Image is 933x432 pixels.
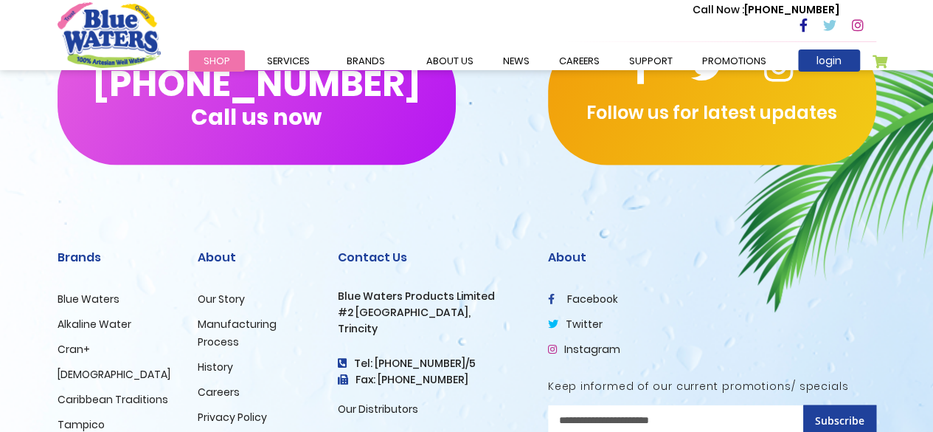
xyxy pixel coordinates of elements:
[58,417,105,432] a: Tampico
[338,250,526,264] h2: Contact Us
[614,50,687,72] a: support
[544,50,614,72] a: careers
[815,414,864,428] span: Subscribe
[687,50,781,72] a: Promotions
[198,250,316,264] h2: About
[198,317,277,349] a: Manufacturing Process
[338,290,526,303] h3: Blue Waters Products Limited
[548,342,620,357] a: Instagram
[58,392,168,407] a: Caribbean Traditions
[198,292,245,306] a: Our Story
[798,49,860,72] a: login
[204,54,230,68] span: Shop
[58,32,456,165] button: [PHONE_NUMBER]Call us now
[191,113,322,121] span: Call us now
[338,357,526,370] h4: Tel: [PHONE_NUMBER]/5
[548,250,876,264] h2: About
[548,100,876,126] p: Follow us for latest updates
[58,292,119,306] a: Blue Waters
[338,323,526,335] h3: Trincity
[198,360,233,374] a: History
[58,250,176,264] h2: Brands
[693,2,839,18] p: [PHONE_NUMBER]
[338,306,526,319] h3: #2 [GEOGRAPHIC_DATA],
[338,374,526,386] h3: Fax: [PHONE_NUMBER]
[548,380,876,393] h5: Keep informed of our current promotions/ specials
[347,54,385,68] span: Brands
[693,2,744,17] span: Call Now :
[412,50,488,72] a: about us
[58,342,90,357] a: Cran+
[198,410,267,425] a: Privacy Policy
[267,54,310,68] span: Services
[488,50,544,72] a: News
[548,292,618,306] a: facebook
[198,385,240,400] a: Careers
[58,367,170,382] a: [DEMOGRAPHIC_DATA]
[338,402,418,416] a: Our Distributors
[58,317,131,332] a: Alkaline Water
[548,317,603,332] a: twitter
[58,2,161,67] a: store logo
